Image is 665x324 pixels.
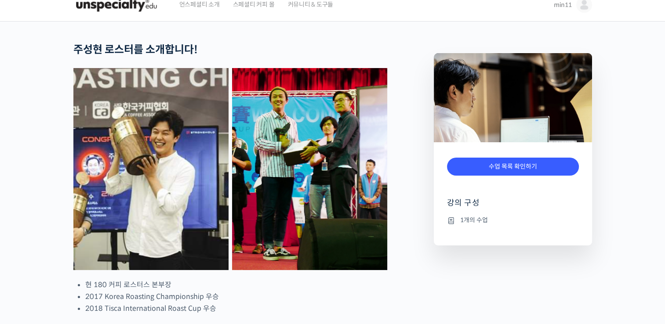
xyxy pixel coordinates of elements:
a: 대화 [58,251,113,273]
li: 현 180 커피 로스터스 본부장 [85,279,387,291]
a: 설정 [113,251,169,273]
a: 수업 목록 확인하기 [447,158,579,176]
li: 2017 Korea Roasting Championship 우승 [85,291,387,302]
li: 2018 Tisca International Roast Cup 우승 [85,302,387,314]
span: 홈 [28,264,33,271]
a: 홈 [3,251,58,273]
h4: 강의 구성 [447,198,579,215]
span: 대화 [80,265,91,272]
h2: 주성현 로스터를 소개합니다! [73,43,387,56]
li: 1개의 수업 [447,215,579,226]
span: 설정 [136,264,146,271]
